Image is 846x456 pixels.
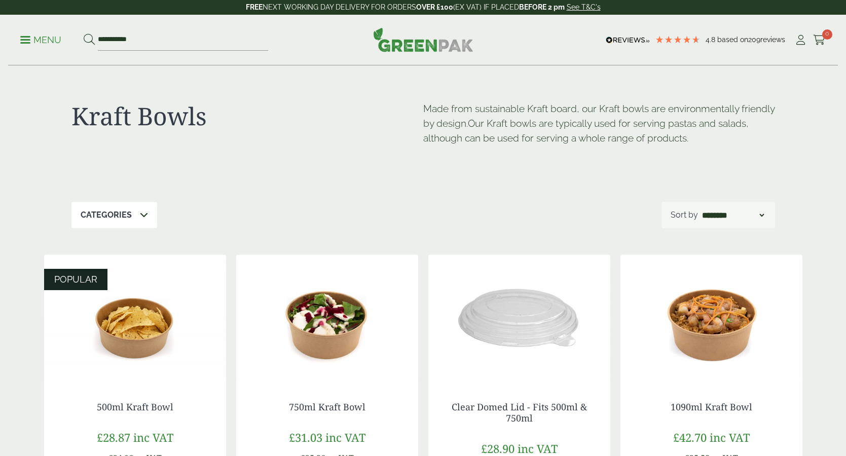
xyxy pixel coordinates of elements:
[20,34,61,44] a: Menu
[700,209,766,221] select: Shop order
[289,430,322,445] span: £31.03
[481,441,514,456] span: £28.90
[289,401,365,413] a: 750ml Kraft Bowl
[423,103,775,129] span: Made from sustainable Kraft board, our Kraft bowls are environmentally friendly by design.
[236,255,418,381] img: Kraft Bowl 750ml with Goats Cheese Salad Open
[71,101,423,131] h1: Kraft Bowls
[97,401,173,413] a: 500ml Kraft Bowl
[813,35,826,45] i: Cart
[748,36,760,44] span: 209
[519,3,565,11] strong: BEFORE 2 pm
[423,118,749,144] span: Our Kraft bowls are typically used for serving pastas and salads, although can be used for servin...
[655,35,701,44] div: 4.78 Stars
[44,255,226,381] img: Kraft Bowl 500ml with Nachos
[416,3,453,11] strong: OVER £100
[822,29,832,40] span: 0
[428,255,610,381] img: Clear Domed Lid - Fits 750ml-0
[567,3,601,11] a: See T&C's
[97,430,130,445] span: £28.87
[518,441,558,456] span: inc VAT
[710,430,750,445] span: inc VAT
[673,430,707,445] span: £42.70
[133,430,173,445] span: inc VAT
[813,32,826,48] a: 0
[373,27,473,52] img: GreenPak Supplies
[325,430,365,445] span: inc VAT
[717,36,748,44] span: Based on
[706,36,717,44] span: 4.8
[794,35,807,45] i: My Account
[452,401,587,424] a: Clear Domed Lid - Fits 500ml & 750ml
[620,255,802,381] img: Kraft Bowl 1090ml with Prawns and Rice
[671,401,752,413] a: 1090ml Kraft Bowl
[606,37,650,44] img: REVIEWS.io
[671,209,698,221] p: Sort by
[760,36,785,44] span: reviews
[54,274,97,285] span: POPULAR
[20,34,61,46] p: Menu
[81,209,132,221] p: Categories
[246,3,263,11] strong: FREE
